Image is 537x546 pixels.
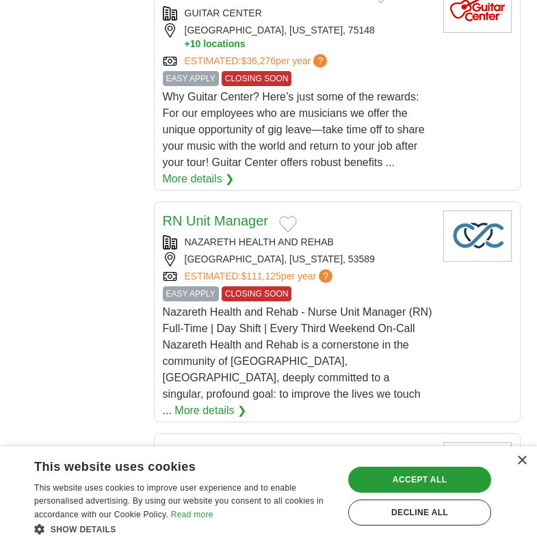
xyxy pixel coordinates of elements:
[163,91,425,168] span: Why Guitar Center? Here’s just some of the rewards: For our employees who are musicians we offer ...
[319,269,332,283] span: ?
[185,38,432,51] button: +10 locations
[163,71,219,86] span: EASY APPLY
[171,510,213,519] a: Read more, opens a new window
[279,216,297,232] button: Add to favorite jobs
[174,402,246,419] a: More details ❯
[34,454,300,475] div: This website uses cookies
[222,71,292,86] span: CLOSING SOON
[313,54,327,68] span: ?
[51,525,116,534] span: Show details
[185,8,262,18] a: GUITAR CENTER
[241,55,276,66] span: $36,276
[34,483,324,520] span: This website uses cookies to improve user experience and to enable personalised advertising. By u...
[163,286,219,301] span: EASY APPLY
[163,445,363,460] a: Guitar Technician - Guitar Center
[516,456,527,466] div: Close
[241,271,280,282] span: $111,125
[163,171,235,187] a: More details ❯
[163,306,432,416] span: Nazareth Health and Rehab - Nurse Unit Manager (RN) Full-Time | Day Shift | Every Third Weekend O...
[34,522,335,536] div: Show details
[163,252,432,267] div: [GEOGRAPHIC_DATA], [US_STATE], 53589
[443,442,512,493] img: Guitar Center logo
[348,500,491,525] div: Decline all
[443,210,512,262] img: Company logo
[222,286,292,301] span: CLOSING SOON
[163,235,432,249] div: NAZARETH HEALTH AND REHAB
[185,38,190,51] span: +
[163,23,432,51] div: [GEOGRAPHIC_DATA], [US_STATE], 75148
[163,213,269,228] a: RN Unit Manager
[185,54,330,68] a: ESTIMATED:$36,276per year?
[348,467,491,493] div: Accept all
[185,269,336,284] a: ESTIMATED:$111,125per year?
